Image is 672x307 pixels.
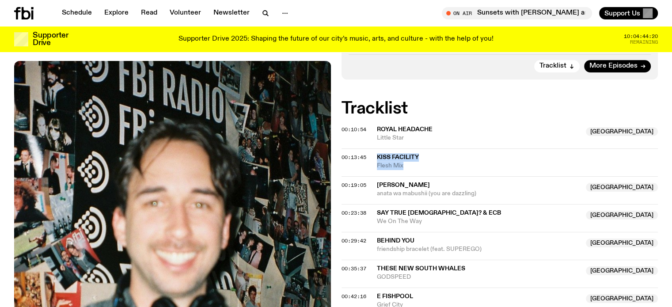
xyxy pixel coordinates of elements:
[377,265,465,272] span: These New South Whales
[377,293,413,299] span: e fishpool
[342,265,366,272] span: 00:35:37
[599,7,658,19] button: Support Us
[604,9,640,17] span: Support Us
[377,210,501,216] span: Say True [DEMOGRAPHIC_DATA]? & ecb
[589,63,638,69] span: More Episodes
[342,127,366,132] button: 00:10:54
[33,32,68,47] h3: Supporter Drive
[377,217,581,226] span: We On The Way
[99,7,134,19] a: Explore
[342,266,366,271] button: 00:35:37
[342,182,366,189] span: 00:19:05
[630,40,658,45] span: Remaining
[586,183,658,192] span: [GEOGRAPHIC_DATA]
[586,294,658,303] span: [GEOGRAPHIC_DATA]
[586,239,658,247] span: [GEOGRAPHIC_DATA]
[534,60,580,72] button: Tracklist
[377,162,658,170] span: Flesh Mix
[342,154,366,161] span: 00:13:45
[342,101,658,117] h2: Tracklist
[342,183,366,188] button: 00:19:05
[164,7,206,19] a: Volunteer
[377,154,419,160] span: Kiss Facility
[586,211,658,220] span: [GEOGRAPHIC_DATA]
[586,266,658,275] span: [GEOGRAPHIC_DATA]
[586,127,658,136] span: [GEOGRAPHIC_DATA]
[539,63,566,69] span: Tracklist
[208,7,255,19] a: Newsletter
[377,245,581,254] span: friendship bracelet (feat. SUPEREGO)
[342,294,366,299] button: 00:42:16
[136,7,163,19] a: Read
[624,34,658,39] span: 10:04:44:20
[342,155,366,160] button: 00:13:45
[342,239,366,243] button: 00:29:42
[342,211,366,216] button: 00:23:38
[342,209,366,216] span: 00:23:38
[584,60,651,72] a: More Episodes
[377,190,581,198] span: anata wa mabushii (you are dazzling)
[57,7,97,19] a: Schedule
[442,7,592,19] button: On AirSunsets with [PERSON_NAME] and [PERSON_NAME]
[377,273,581,281] span: GODSPEED
[377,134,581,142] span: Little Star
[377,126,433,133] span: Royal Headache
[342,237,366,244] span: 00:29:42
[342,293,366,300] span: 00:42:16
[377,238,414,244] span: Behind You
[342,126,366,133] span: 00:10:54
[377,182,430,188] span: [PERSON_NAME]
[178,35,494,43] p: Supporter Drive 2025: Shaping the future of our city’s music, arts, and culture - with the help o...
